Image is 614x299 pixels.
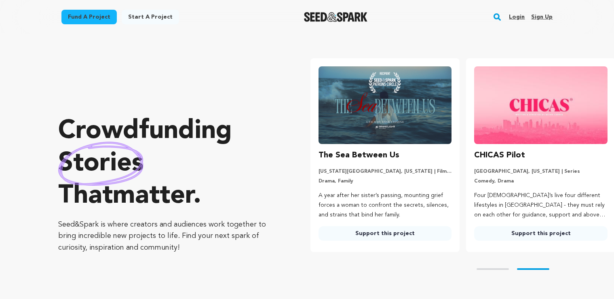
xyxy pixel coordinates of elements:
[58,142,143,186] img: hand sketched image
[319,178,452,184] p: Drama, Family
[319,168,452,175] p: [US_STATE][GEOGRAPHIC_DATA], [US_STATE] | Film Short
[58,115,278,212] p: Crowdfunding that .
[474,226,608,241] a: Support this project
[474,149,525,162] h3: CHICAS Pilot
[319,66,452,144] img: The Sea Between Us image
[474,178,608,184] p: Comedy, Drama
[113,183,193,209] span: matter
[474,168,608,175] p: [GEOGRAPHIC_DATA], [US_STATE] | Series
[509,11,525,23] a: Login
[122,10,179,24] a: Start a project
[531,11,553,23] a: Sign up
[304,12,367,22] a: Seed&Spark Homepage
[61,10,117,24] a: Fund a project
[319,226,452,241] a: Support this project
[474,66,608,144] img: CHICAS Pilot image
[58,219,278,254] p: Seed&Spark is where creators and audiences work together to bring incredible new projects to life...
[319,191,452,220] p: A year after her sister’s passing, mounting grief forces a woman to confront the secrets, silence...
[304,12,367,22] img: Seed&Spark Logo Dark Mode
[319,149,399,162] h3: The Sea Between Us
[474,191,608,220] p: Four [DEMOGRAPHIC_DATA]’s live four different lifestyles in [GEOGRAPHIC_DATA] - they must rely on...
